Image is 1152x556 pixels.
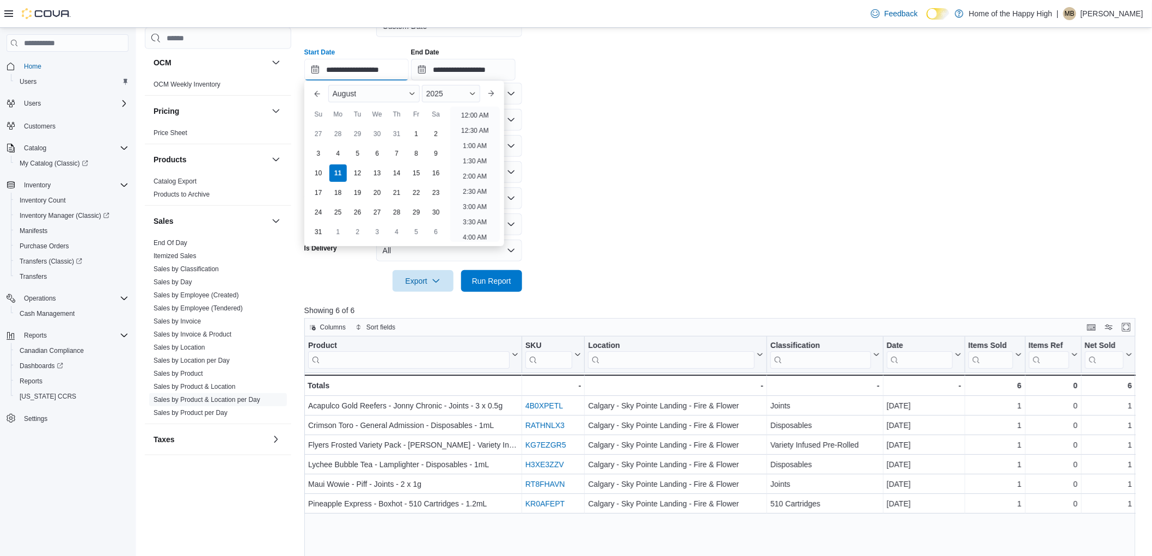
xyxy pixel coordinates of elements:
[969,438,1022,451] div: 1
[588,438,763,451] div: Calgary - Sky Pointe Landing - Fire & Flower
[154,177,197,186] span: Catalog Export
[154,252,197,260] a: Itemized Sales
[20,309,75,318] span: Cash Management
[154,395,260,404] span: Sales by Product & Location per Day
[154,216,267,227] button: Sales
[333,89,357,98] span: August
[408,223,425,241] div: day-5
[388,204,406,221] div: day-28
[154,154,267,165] button: Products
[2,58,133,74] button: Home
[269,153,283,166] button: Products
[588,399,763,412] div: Calgary - Sky Pointe Landing - Fire & Flower
[20,142,128,155] span: Catalog
[20,392,76,401] span: [US_STATE] CCRS
[369,145,386,162] div: day-6
[770,419,879,432] div: Disposables
[507,89,516,98] button: Open list of options
[349,184,366,201] div: day-19
[310,106,327,123] div: Su
[24,331,47,340] span: Reports
[154,408,228,417] span: Sales by Product per Day
[310,145,327,162] div: day-3
[507,142,516,150] button: Open list of options
[408,106,425,123] div: Fr
[20,329,51,342] button: Reports
[154,291,239,299] a: Sales by Employee (Created)
[969,379,1022,392] div: 6
[154,370,203,377] a: Sales by Product
[20,97,128,110] span: Users
[408,164,425,182] div: day-15
[154,129,187,137] a: Price Sheet
[154,330,231,339] span: Sales by Invoice & Product
[458,216,491,229] li: 3:30 AM
[20,227,47,235] span: Manifests
[20,59,128,73] span: Home
[408,145,425,162] div: day-8
[588,341,755,351] div: Location
[154,357,230,364] a: Sales by Location per Day
[15,157,93,170] a: My Catalog (Classic)
[2,328,133,343] button: Reports
[15,157,128,170] span: My Catalog (Classic)
[1028,341,1069,369] div: Items Ref
[1084,438,1132,451] div: 1
[1084,419,1132,432] div: 1
[310,223,327,241] div: day-31
[20,412,128,425] span: Settings
[11,208,133,223] a: Inventory Manager (Classic)
[525,499,565,508] a: KR0AFEPT
[2,291,133,306] button: Operations
[320,323,346,332] span: Columns
[867,3,922,25] a: Feedback
[154,317,201,326] span: Sales by Invoice
[154,343,205,352] span: Sales by Location
[927,8,949,20] input: Dark Mode
[308,379,518,392] div: Totals
[15,240,128,253] span: Purchase Orders
[11,156,133,171] a: My Catalog (Classic)
[154,154,187,165] h3: Products
[770,458,879,471] div: Disposables
[369,164,386,182] div: day-13
[1028,399,1077,412] div: 0
[408,125,425,143] div: day-1
[20,97,45,110] button: Users
[15,270,51,283] a: Transfers
[969,341,1013,351] div: Items Sold
[1084,341,1132,369] button: Net Sold
[349,125,366,143] div: day-29
[309,85,326,102] button: Previous Month
[20,242,69,250] span: Purchase Orders
[525,401,563,410] a: 4B0XPETL
[24,414,47,423] span: Settings
[887,341,961,369] button: Date
[24,181,51,190] span: Inventory
[304,244,337,253] label: Is Delivery
[11,254,133,269] a: Transfers (Classic)
[154,57,267,68] button: OCM
[458,185,491,198] li: 2:30 AM
[1028,379,1077,392] div: 0
[310,184,327,201] div: day-17
[2,118,133,133] button: Customers
[349,106,366,123] div: Tu
[328,85,420,102] div: Button. Open the month selector. August is currently selected.
[1081,7,1143,20] p: [PERSON_NAME]
[408,204,425,221] div: day-29
[458,139,491,152] li: 1:00 AM
[2,411,133,426] button: Settings
[308,341,510,369] div: Product
[24,144,46,152] span: Catalog
[20,120,60,133] a: Customers
[329,145,347,162] div: day-4
[154,216,174,227] h3: Sales
[408,184,425,201] div: day-22
[588,341,763,369] button: Location
[427,145,445,162] div: day-9
[154,190,210,199] span: Products to Archive
[304,48,335,57] label: Start Date
[15,359,68,372] a: Dashboards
